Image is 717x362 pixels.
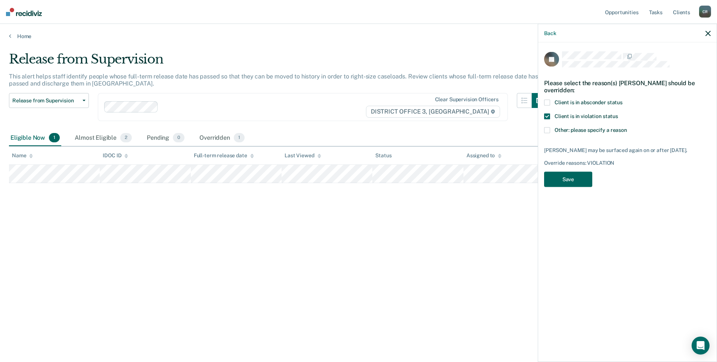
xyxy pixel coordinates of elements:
[173,133,184,143] span: 0
[9,130,61,146] div: Eligible Now
[699,6,711,18] div: C R
[692,337,710,355] div: Open Intercom Messenger
[145,130,186,146] div: Pending
[285,152,321,159] div: Last Viewed
[555,99,623,105] span: Client is in absconder status
[73,130,133,146] div: Almost Eligible
[198,130,246,146] div: Overridden
[9,52,547,73] div: Release from Supervision
[544,30,556,36] button: Back
[103,152,128,159] div: IDOC ID
[555,113,618,119] span: Client is in violation status
[555,127,627,133] span: Other: please specify a reason
[9,73,538,87] p: This alert helps staff identify people whose full-term release date has passed so that they can b...
[435,96,499,103] div: Clear supervision officers
[375,152,391,159] div: Status
[234,133,245,143] span: 1
[49,133,60,143] span: 1
[544,160,711,166] div: Override reasons: VIOLATION
[544,73,711,99] div: Please select the reason(s) [PERSON_NAME] should be overridden:
[12,152,33,159] div: Name
[9,33,708,40] a: Home
[194,152,254,159] div: Full-term release date
[6,8,42,16] img: Recidiviz
[544,147,711,154] div: [PERSON_NAME] may be surfaced again on or after [DATE].
[544,172,592,187] button: Save
[466,152,502,159] div: Assigned to
[366,106,500,118] span: DISTRICT OFFICE 3, [GEOGRAPHIC_DATA]
[120,133,132,143] span: 2
[12,98,80,104] span: Release from Supervision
